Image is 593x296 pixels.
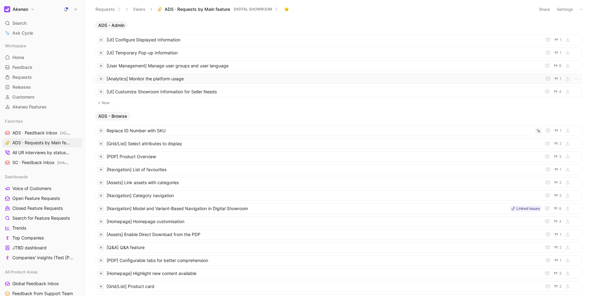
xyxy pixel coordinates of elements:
[96,164,582,175] a: [Navigation] List of favourites1
[553,36,563,43] button: 1
[107,283,539,290] span: [Grid/List] Product card
[107,218,539,225] span: [Homepage] Homepage customisation
[560,77,561,81] span: 1
[2,63,82,72] a: Feedback
[559,90,561,94] span: 4
[107,36,539,44] span: [UI] Configure Displayed Information
[107,205,508,212] span: [Navigation] Model and Variant-Based Navigation in Digital Showroom
[12,225,26,231] span: Trends
[2,214,82,223] a: Search for Feature Requests
[554,5,576,14] button: Settings
[2,194,82,203] a: Open Feature Requests
[107,192,539,199] span: [Navigation] Category navigation
[165,6,230,12] span: ADS · Requests by Main feature
[560,38,561,42] span: 1
[107,270,539,277] span: [Homepage] Highlight new content available
[12,281,59,287] span: Global Feedback Inbox
[95,112,130,121] button: ADS - Browse
[107,231,539,238] span: [Assets] Enable Direct Download from the PDP
[96,35,582,45] a: [UI] Configure Displayed Information1
[96,242,582,253] a: [Q&A] Q&A feature2
[552,62,563,69] button: 8
[552,153,563,160] button: 3
[96,255,582,266] a: [PDP] Configurable tabs for better comprehension1
[2,53,82,62] a: Home
[98,22,124,28] span: ADS - Admin
[553,244,563,251] button: 2
[2,253,82,262] a: Companies' insights (Test [PERSON_NAME])
[4,6,10,12] img: Akeneo
[107,49,539,57] span: [UI] Temporary Pop-up Information
[552,205,563,212] button: 8
[107,140,539,147] span: [Grid/List] Select attributes to display
[2,128,82,137] a: ADS · Feedback InboxDIGITAL SHOWROOM
[96,138,582,149] a: [Grid/List] Select attributes to display2
[12,94,35,100] span: Customers
[12,150,71,156] span: All UR interviews by status
[2,172,82,262] div: DashboardsVoice of CustomersOpen Feature RequestsClosed Feature RequestsSearch for Feature Reques...
[12,74,32,80] span: Requests
[96,74,582,84] a: [Analytics] Monitor the platform usage1
[130,5,148,14] button: Views
[93,21,585,107] div: ADS - AdminNew
[107,244,539,251] span: [Q&A] Q&A feature
[2,5,36,14] button: AkeneoAkeneo
[13,6,28,12] h1: Akeneo
[96,190,582,201] a: [Navigation] Category navigation5
[107,88,539,95] span: [UI] Customize Showroom Information for Seller Needs
[96,151,582,162] a: [PDP] Product Overview3
[12,104,47,110] span: Akeneo Features
[2,82,82,92] a: Releases
[107,153,539,160] span: [PDP] Product Overview
[2,73,82,82] a: Requests
[2,28,82,38] a: Ask Cycle
[2,172,82,181] div: Dashboards
[234,6,272,12] span: DIGITAL SHOWROOM
[107,257,539,264] span: [PDP] Configurable tabs for better comprehension
[553,257,563,264] button: 1
[107,75,539,82] span: [Analytics] Monitor the platform usage
[2,41,82,50] div: Workspace
[5,174,28,180] span: Dashboards
[12,130,71,136] span: ADS · Feedback Inbox
[553,49,563,56] button: 1
[154,5,281,14] button: ADS · Requests by Main featureDIGITAL SHOWROOM
[2,233,82,243] a: Top Companies
[107,127,533,134] span: Replace ID Number with SKU
[559,155,561,159] span: 3
[12,84,31,90] span: Releases
[12,245,47,251] span: JTBD dashboard
[553,283,563,290] button: 2
[5,269,38,275] span: All Product Areas
[60,131,98,135] span: DIGITAL SHOWROOM
[552,88,563,95] button: 4
[2,204,82,213] a: Closed Feature Requests
[559,181,561,184] span: 2
[95,99,583,107] button: New
[12,140,72,146] span: ADS · Requests by Main feature
[560,129,561,133] span: 1
[96,48,582,58] a: [UI] Temporary Pop-up Information1
[559,272,561,275] span: 3
[12,215,70,221] span: Search for Feature Requests
[107,166,539,173] span: [Navigation] List of favourites
[2,148,82,157] a: All UR interviews by statusAll Product Areas
[2,243,82,252] a: JTBD dashboard
[559,246,561,249] span: 2
[96,61,582,71] a: [User Management] Manage user groups and user language8
[96,177,582,188] a: [Assets] Link assets with categories2
[536,5,553,14] button: Share
[559,194,561,197] span: 5
[2,184,82,193] a: Voice of Customers
[12,19,27,27] span: Search
[2,92,82,102] a: Customers
[12,195,60,201] span: Open Feature Requests
[12,255,76,261] span: Companies' insights (Test [PERSON_NAME])
[12,159,70,166] span: SC · Feedback Inbox
[553,192,563,199] button: 5
[12,185,51,192] span: Voice of Customers
[95,21,128,30] button: ADS - Admin
[96,87,582,97] a: [UI] Customize Showroom Information for Seller Needs4
[5,118,23,124] span: Favorites
[2,19,82,28] div: Search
